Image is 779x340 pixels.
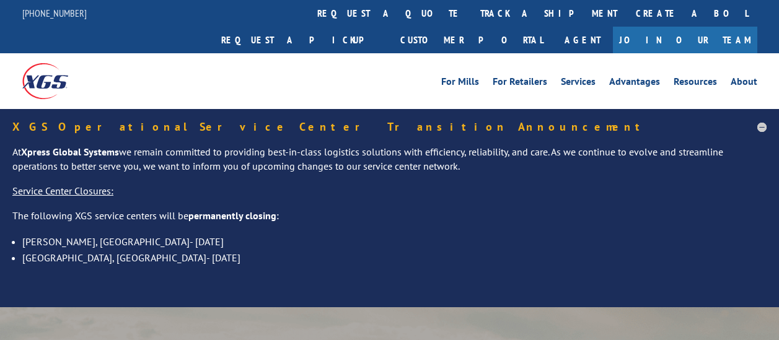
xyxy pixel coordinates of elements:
[12,121,767,133] h5: XGS Operational Service Center Transition Announcement
[212,27,391,53] a: Request a pickup
[552,27,613,53] a: Agent
[609,77,660,90] a: Advantages
[22,250,767,266] li: [GEOGRAPHIC_DATA], [GEOGRAPHIC_DATA]- [DATE]
[12,209,767,233] p: The following XGS service centers will be :
[731,77,757,90] a: About
[22,233,767,250] li: [PERSON_NAME], [GEOGRAPHIC_DATA]- [DATE]
[674,77,717,90] a: Resources
[493,77,547,90] a: For Retailers
[391,27,552,53] a: Customer Portal
[188,209,276,222] strong: permanently closing
[561,77,596,90] a: Services
[12,145,767,185] p: At we remain committed to providing best-in-class logistics solutions with efficiency, reliabilit...
[22,7,87,19] a: [PHONE_NUMBER]
[12,185,113,197] u: Service Center Closures:
[441,77,479,90] a: For Mills
[21,146,119,158] strong: Xpress Global Systems
[613,27,757,53] a: Join Our Team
